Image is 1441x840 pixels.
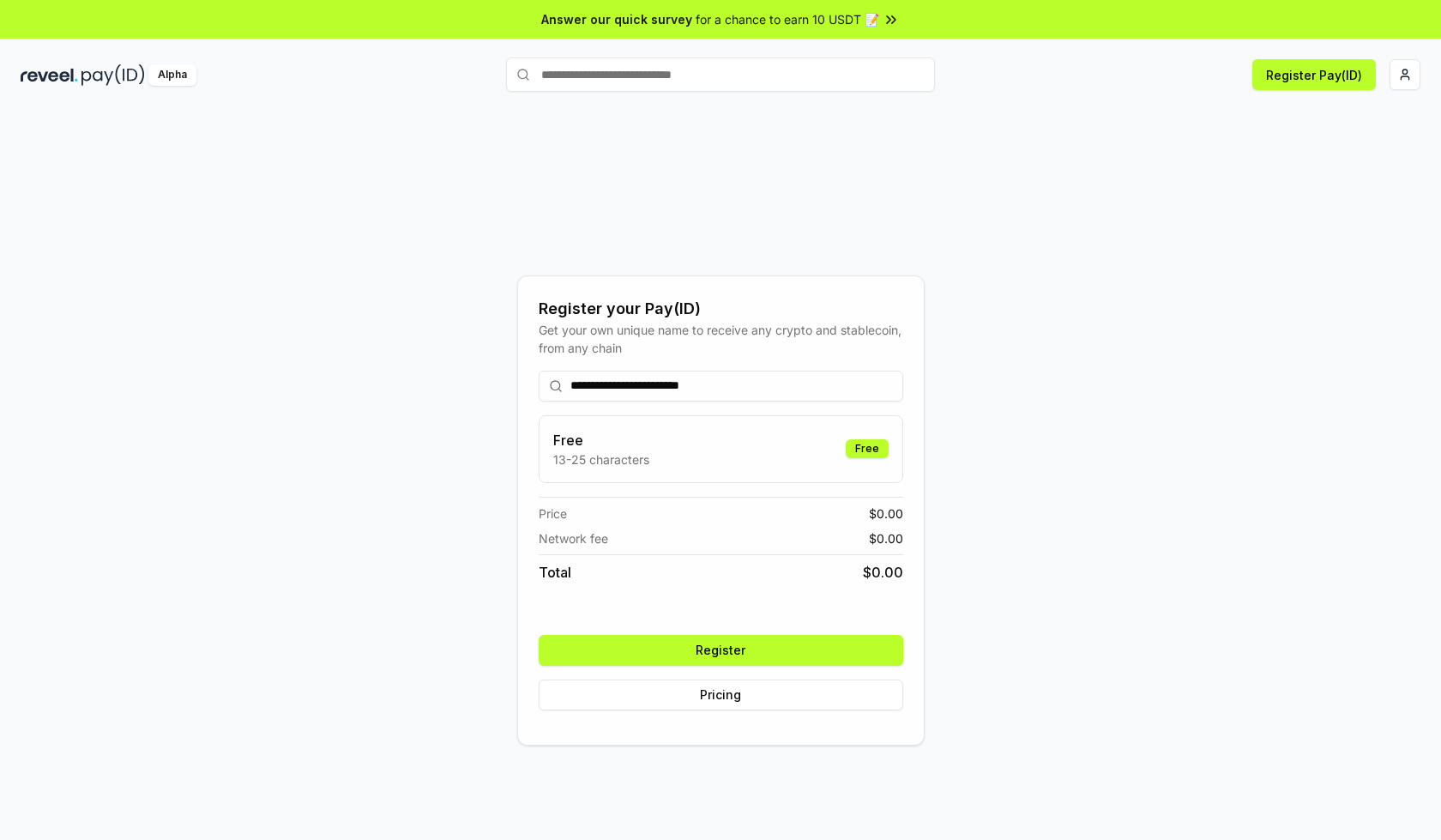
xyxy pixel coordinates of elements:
span: $ 0.00 [863,562,903,583]
span: Price [539,505,567,523]
span: for a chance to earn 10 USDT 📝 [696,10,879,28]
div: Free [846,439,889,458]
span: Answer our quick survey [541,10,692,28]
h3: Free [553,430,649,450]
span: Network fee [539,529,608,547]
div: Alpha [148,64,196,86]
span: $ 0.00 [869,529,903,547]
span: Total [539,562,571,583]
div: Register your Pay(ID) [539,297,903,321]
p: 13-25 characters [553,450,649,468]
span: $ 0.00 [869,505,903,523]
img: pay_id [81,64,145,86]
img: reveel_dark [21,64,78,86]
button: Pricing [539,680,903,710]
button: Register Pay(ID) [1252,59,1376,90]
div: Get your own unique name to receive any crypto and stablecoin, from any chain [539,321,903,357]
button: Register [539,635,903,666]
